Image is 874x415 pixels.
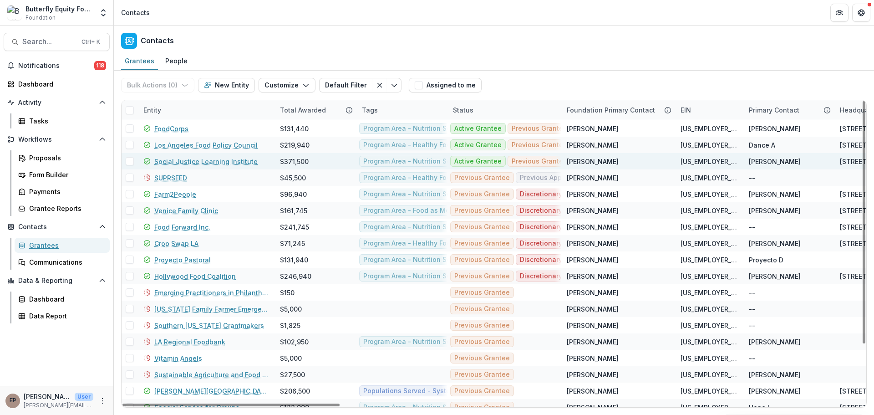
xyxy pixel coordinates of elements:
span: Search... [22,37,76,46]
nav: breadcrumb [117,6,153,19]
div: [PERSON_NAME] [567,370,619,379]
a: Communications [15,255,110,270]
div: $131,940 [280,255,308,265]
span: Previous Grantee [454,190,510,198]
div: Tags [356,100,447,120]
a: Grantees [15,238,110,253]
div: Entity [138,105,167,115]
span: Discretionary payment recipient [520,272,622,280]
div: Communications [29,257,102,267]
div: $131,440 [280,124,309,133]
div: Contacts [121,8,150,17]
div: Dashboard [18,79,102,89]
div: [US_EMPLOYER_IDENTIFICATION_NUMBER] [681,370,738,379]
div: [PERSON_NAME] [567,354,619,363]
div: [PERSON_NAME] [749,157,801,166]
span: Program Area - Nutrition Security [363,338,468,346]
div: [PERSON_NAME] [749,386,801,396]
span: Previous Grantee [454,256,510,264]
a: Vitamin Angels [154,354,202,363]
div: [US_EMPLOYER_IDENTIFICATION_NUMBER] [681,403,738,412]
span: Previous Grantee [454,223,510,231]
div: Ctrl + K [80,37,102,47]
div: Proyecto D [749,255,783,265]
a: Farm2People [154,190,196,199]
span: Previous Grantee [454,305,510,313]
div: EIN [675,100,743,120]
span: Program Area - Nutrition Security [363,125,468,133]
button: Assigned to me [409,78,482,92]
div: $5,000 [280,354,302,363]
div: [PERSON_NAME] [567,321,619,330]
div: $5,000 [280,304,302,314]
div: Foundation Primary Contact [561,105,661,115]
div: Dashboard [29,294,102,304]
button: Open Contacts [4,220,110,234]
div: [PERSON_NAME] [749,206,801,215]
div: Primary Contact [743,100,834,120]
div: $45,500 [280,173,306,183]
span: Active Grantee [454,141,502,149]
a: Hollywood Food Coalition [154,272,236,281]
div: $206,500 [280,386,310,396]
div: [PERSON_NAME] [567,173,619,183]
div: [PERSON_NAME] [567,124,619,133]
span: Workflows [18,136,95,143]
span: Program Area - Nutrition Security [363,190,468,198]
a: Dashboard [15,292,110,307]
span: Activity [18,99,95,107]
div: [US_EMPLOYER_IDENTIFICATION_NUMBER] [681,140,738,150]
div: [US_EMPLOYER_IDENTIFICATION_NUMBER] [681,304,738,314]
span: Discretionary payment recipient [520,207,622,215]
div: [PERSON_NAME] [567,337,619,347]
div: [PERSON_NAME] [567,157,619,166]
span: Data & Reporting [18,277,95,285]
div: [US_EMPLOYER_IDENTIFICATION_NUMBER] [681,337,738,347]
a: [US_STATE] Family Farmer Emergency Fund [154,304,269,314]
button: Default Filter [319,78,372,92]
div: [PERSON_NAME] [567,288,619,297]
button: Open Workflows [4,132,110,147]
a: Crop Swap LA [154,239,198,248]
div: -- [749,321,755,330]
div: $27,500 [280,370,305,379]
a: Social Justice Learning Institute [154,157,258,166]
div: [PERSON_NAME] [749,370,801,379]
span: Program Area - Nutrition Security [363,256,468,264]
a: Proposals [15,150,110,165]
button: New Entity [198,78,255,92]
a: Venice Family Clinic [154,206,218,215]
div: [PERSON_NAME] [567,403,619,412]
span: Previous Grantee [454,207,510,215]
span: Program Area - Nutrition Security [363,272,468,280]
div: -- [749,304,755,314]
button: Clear filter [372,78,387,92]
div: [US_EMPLOYER_IDENTIFICATION_NUMBER] [681,190,738,199]
div: Proposals [29,153,102,163]
span: Previous Grantee [512,158,567,165]
a: Grantees [121,52,158,70]
a: People [162,52,191,70]
div: People [162,54,191,67]
button: Notifications118 [4,58,110,73]
span: Program Area - Nutrition Security [363,404,468,411]
div: -- [749,354,755,363]
span: Program Area - Nutrition Security [363,158,468,165]
span: Previous Grantee [512,125,567,133]
div: $219,940 [280,140,310,150]
span: Contacts [18,223,95,231]
div: [US_EMPLOYER_IDENTIFICATION_NUMBER] [681,173,738,183]
a: [PERSON_NAME][GEOGRAPHIC_DATA] [154,386,269,396]
div: Tags [356,105,383,115]
button: Bulk Actions (0) [121,78,194,92]
div: -- [749,173,755,183]
div: Grantees [29,241,102,250]
div: [US_EMPLOYER_IDENTIFICATION_NUMBER] [681,288,738,297]
a: Los Angeles Food Policy Council [154,140,258,150]
div: [US_EMPLOYER_IDENTIFICATION_NUMBER] [681,255,738,265]
div: [PERSON_NAME] [567,239,619,248]
div: Foundation Primary Contact [561,100,675,120]
div: Entity [138,100,274,120]
div: [PERSON_NAME] [749,190,801,199]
